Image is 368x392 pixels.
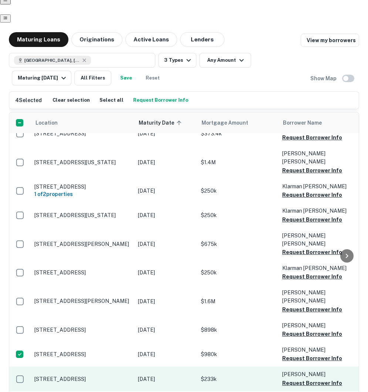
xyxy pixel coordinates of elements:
[74,71,111,85] button: All Filters
[282,215,342,224] button: Request Borrower Info
[201,129,275,138] p: $373.4k
[15,96,42,104] h6: 4 Selected
[138,326,193,334] p: [DATE]
[331,333,368,368] iframe: Chat Widget
[282,321,356,330] p: [PERSON_NAME]
[34,327,131,333] p: [STREET_ADDRESS]
[138,129,193,138] p: [DATE]
[180,32,224,47] button: Lenders
[98,95,125,106] button: Select all
[114,71,138,85] button: Save your search to get updates of matches that match your search criteria.
[282,190,342,199] button: Request Borrower Info
[134,112,197,133] th: Maturity Date
[138,350,193,358] p: [DATE]
[278,112,360,133] th: Borrower Name
[34,241,131,247] p: [STREET_ADDRESS][PERSON_NAME]
[199,53,251,68] button: Any Amount
[282,149,356,166] p: [PERSON_NAME] [PERSON_NAME]
[282,346,356,354] p: [PERSON_NAME]
[138,211,193,219] p: [DATE]
[138,268,193,277] p: [DATE]
[34,351,131,358] p: [STREET_ADDRESS]
[201,187,275,195] p: $250k
[139,118,184,127] span: Maturity Date
[201,297,275,305] p: $1.6M
[34,269,131,276] p: [STREET_ADDRESS]
[282,133,342,142] button: Request Borrower Info
[34,190,131,198] h6: 1 of 2 properties
[282,330,342,338] button: Request Borrower Info
[201,375,275,383] p: $233k
[138,240,193,248] p: [DATE]
[282,288,356,305] p: [PERSON_NAME] [PERSON_NAME]
[282,370,356,378] p: [PERSON_NAME]
[138,158,193,166] p: [DATE]
[35,118,58,127] span: Location
[131,95,190,106] button: Request Borrower Info
[125,32,177,47] button: Active Loans
[9,32,68,47] button: Maturing Loans
[282,264,356,272] p: Klarman [PERSON_NAME]
[282,207,356,215] p: Klarman [PERSON_NAME]
[138,297,193,305] p: [DATE]
[34,376,131,382] p: [STREET_ADDRESS]
[158,53,196,68] button: 3 Types
[12,71,71,85] button: Maturing [DATE]
[51,95,92,106] button: Clear selection
[310,74,338,82] h6: Show Map
[201,211,275,219] p: $250k
[202,118,258,127] span: Mortgage Amount
[34,130,131,137] p: [STREET_ADDRESS]
[282,305,342,314] button: Request Borrower Info
[34,212,131,219] p: [STREET_ADDRESS][US_STATE]
[201,326,275,334] p: $898k
[24,57,80,64] span: [GEOGRAPHIC_DATA], [GEOGRAPHIC_DATA], [GEOGRAPHIC_DATA]
[34,159,131,166] p: [STREET_ADDRESS][US_STATE]
[282,182,356,190] p: Klarman [PERSON_NAME]
[34,298,131,304] p: [STREET_ADDRESS][PERSON_NAME]
[282,379,342,388] button: Request Borrower Info
[18,74,68,82] div: Maturing [DATE]
[138,375,193,383] p: [DATE]
[31,112,134,133] th: Location
[283,118,322,127] span: Borrower Name
[201,240,275,248] p: $675k
[201,158,275,166] p: $1.4M
[282,272,342,281] button: Request Borrower Info
[197,112,278,133] th: Mortgage Amount
[201,350,275,358] p: $980k
[282,354,342,363] button: Request Borrower Info
[282,248,342,257] button: Request Borrower Info
[201,268,275,277] p: $250k
[301,34,359,47] a: View my borrowers
[71,32,122,47] button: Originations
[34,183,131,190] p: [STREET_ADDRESS]
[282,232,356,248] p: [PERSON_NAME] [PERSON_NAME]
[282,166,342,175] button: Request Borrower Info
[138,187,193,195] p: [DATE]
[141,71,165,85] button: Reset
